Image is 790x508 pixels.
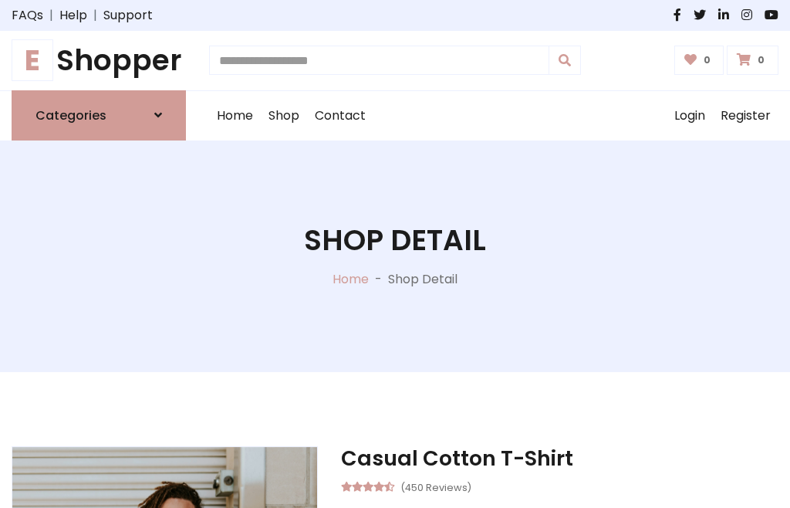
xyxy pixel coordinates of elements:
[43,6,59,25] span: |
[87,6,103,25] span: |
[369,270,388,289] p: -
[727,46,778,75] a: 0
[700,53,714,67] span: 0
[59,6,87,25] a: Help
[400,477,471,496] small: (450 Reviews)
[674,46,724,75] a: 0
[209,91,261,141] a: Home
[261,91,307,141] a: Shop
[103,6,153,25] a: Support
[12,43,186,78] h1: Shopper
[307,91,373,141] a: Contact
[12,39,53,81] span: E
[12,6,43,25] a: FAQs
[333,270,369,288] a: Home
[304,223,486,258] h1: Shop Detail
[388,270,457,289] p: Shop Detail
[12,90,186,141] a: Categories
[35,108,106,123] h6: Categories
[12,43,186,78] a: EShopper
[754,53,768,67] span: 0
[341,446,778,471] h3: Casual Cotton T-Shirt
[667,91,713,141] a: Login
[713,91,778,141] a: Register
